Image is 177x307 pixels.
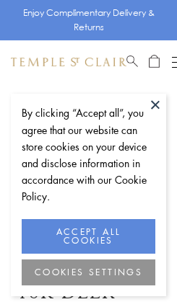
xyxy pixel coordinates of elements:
[11,58,126,67] img: Temple St. Clair
[22,84,177,239] img: 18K Deer Bracelet
[22,104,155,205] div: By clicking “Accept all”, you agree that our website can store cookies on your device and disclos...
[112,246,163,293] iframe: Gorgias live chat messenger
[11,6,166,35] p: Enjoy Complimentary Delivery & Returns
[22,259,155,285] button: COOKIES SETTINGS
[149,53,160,71] a: Open Shopping Bag
[126,53,138,71] a: Search
[22,219,155,254] button: ACCEPT ALL COOKIES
